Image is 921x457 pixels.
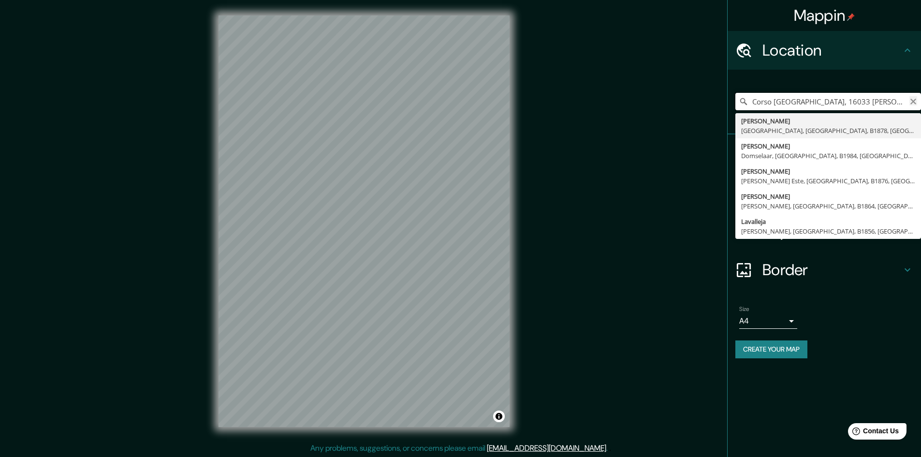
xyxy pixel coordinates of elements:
div: Pins [728,134,921,173]
div: [PERSON_NAME], [GEOGRAPHIC_DATA], B1856, [GEOGRAPHIC_DATA] [741,226,915,236]
div: Domselaar, [GEOGRAPHIC_DATA], B1984, [GEOGRAPHIC_DATA] [741,151,915,161]
h4: Layout [762,221,902,241]
button: Toggle attribution [493,411,505,422]
div: [PERSON_NAME] [741,166,915,176]
div: Layout [728,212,921,251]
label: Size [739,305,749,313]
div: [PERSON_NAME] Este, [GEOGRAPHIC_DATA], B1876, [GEOGRAPHIC_DATA] [741,176,915,186]
iframe: Help widget launcher [835,419,910,446]
p: Any problems, suggestions, or concerns please email . [310,442,608,454]
div: [PERSON_NAME] [741,192,915,201]
img: pin-icon.png [847,13,855,21]
div: Location [728,31,921,70]
div: . [608,442,609,454]
h4: Border [762,260,902,280]
div: Lavalleja [741,217,915,226]
canvas: Map [219,15,510,427]
h4: Location [762,41,902,60]
div: [GEOGRAPHIC_DATA], [GEOGRAPHIC_DATA], B1878, [GEOGRAPHIC_DATA] [741,126,915,135]
div: [PERSON_NAME] [741,116,915,126]
div: [PERSON_NAME], [GEOGRAPHIC_DATA], B1864, [GEOGRAPHIC_DATA] [741,201,915,211]
div: [PERSON_NAME] [741,141,915,151]
div: Style [728,173,921,212]
a: [EMAIL_ADDRESS][DOMAIN_NAME] [487,443,606,453]
div: Border [728,251,921,289]
div: . [609,442,611,454]
div: A4 [739,313,797,329]
button: Create your map [735,340,807,358]
h4: Mappin [794,6,855,25]
input: Pick your city or area [735,93,921,110]
button: Clear [909,96,917,105]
